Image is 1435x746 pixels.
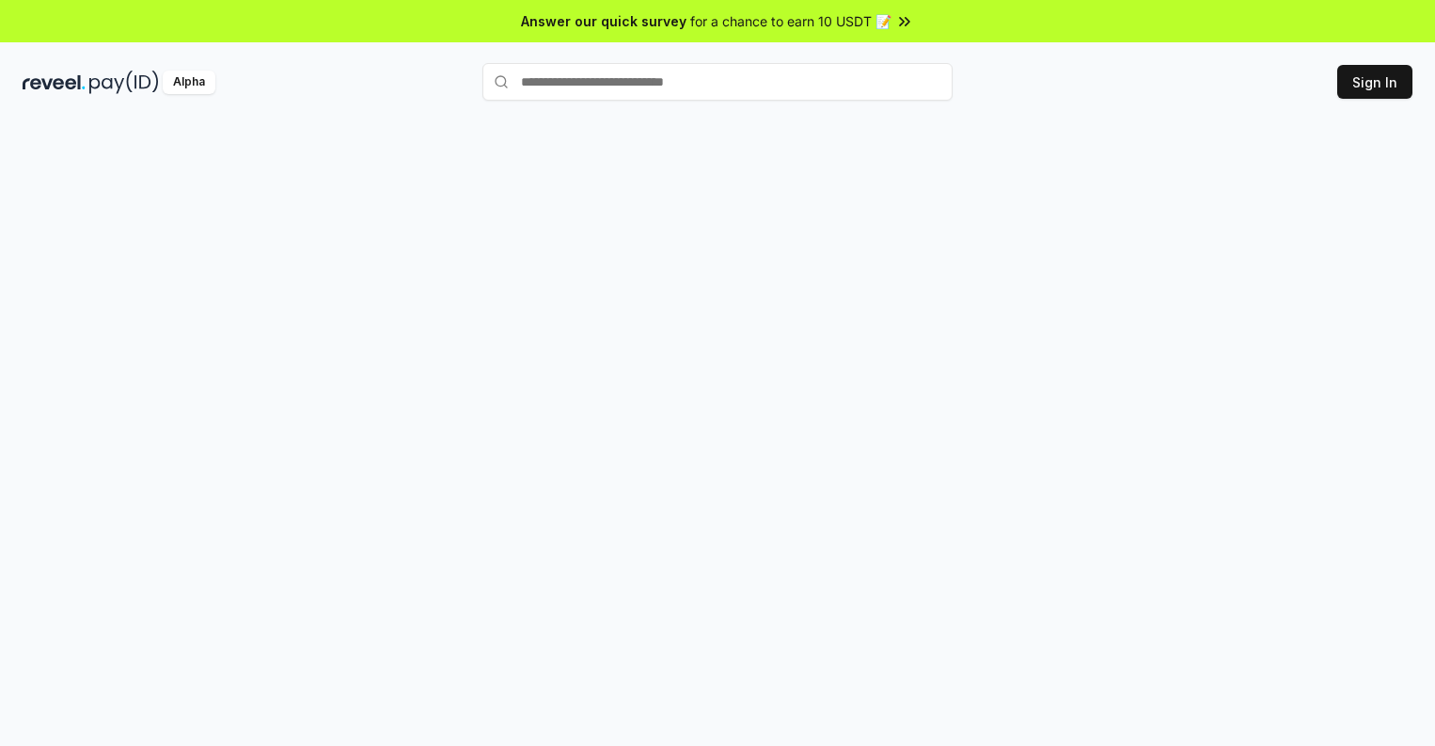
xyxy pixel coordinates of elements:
[521,11,686,31] span: Answer our quick survey
[23,71,86,94] img: reveel_dark
[690,11,891,31] span: for a chance to earn 10 USDT 📝
[89,71,159,94] img: pay_id
[163,71,215,94] div: Alpha
[1337,65,1412,99] button: Sign In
